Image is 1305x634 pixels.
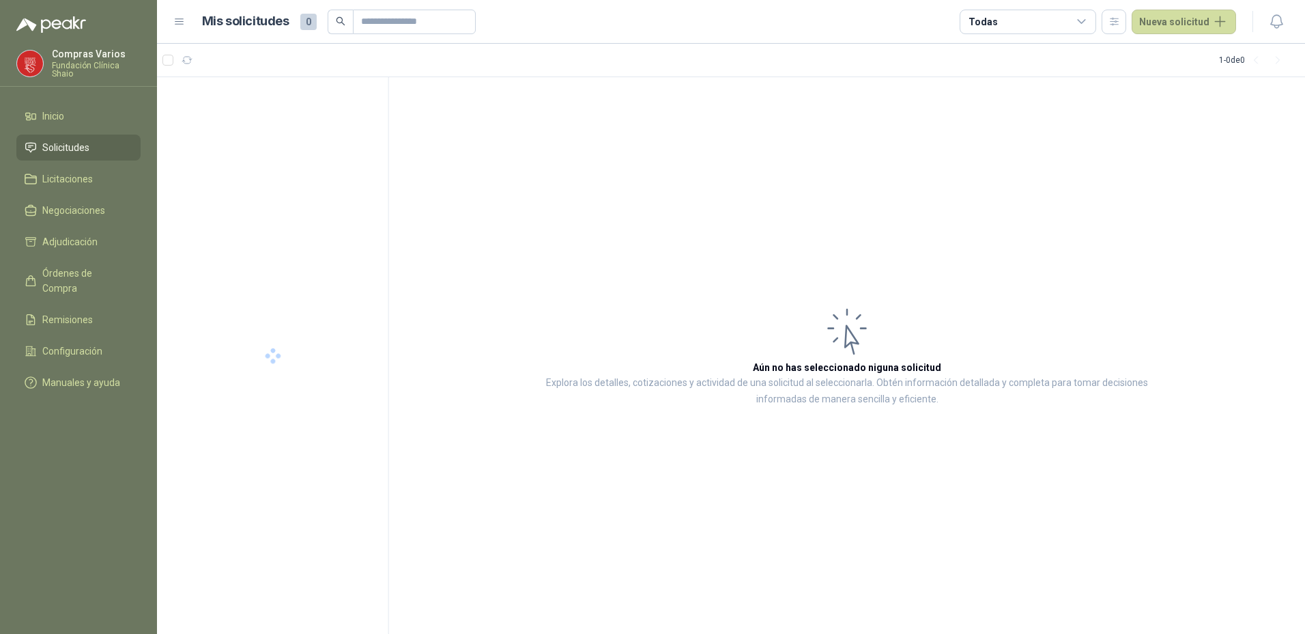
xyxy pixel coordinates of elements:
[42,203,105,218] span: Negociaciones
[42,109,64,124] span: Inicio
[42,234,98,249] span: Adjudicación
[16,16,86,33] img: Logo peakr
[16,166,141,192] a: Licitaciones
[16,229,141,255] a: Adjudicación
[16,370,141,396] a: Manuales y ayuda
[52,61,141,78] p: Fundación Clínica Shaio
[52,49,141,59] p: Compras Varios
[16,135,141,161] a: Solicitudes
[42,375,120,390] span: Manuales y ayuda
[16,338,141,364] a: Configuración
[1219,49,1289,71] div: 1 - 0 de 0
[42,312,93,327] span: Remisiones
[17,51,43,77] img: Company Logo
[16,197,141,223] a: Negociaciones
[16,260,141,301] a: Órdenes de Compra
[16,307,141,333] a: Remisiones
[42,266,128,296] span: Órdenes de Compra
[202,12,289,31] h1: Mis solicitudes
[42,140,89,155] span: Solicitudes
[526,375,1168,408] p: Explora los detalles, cotizaciones y actividad de una solicitud al seleccionarla. Obtén informaci...
[42,344,102,359] span: Configuración
[969,14,997,29] div: Todas
[300,14,317,30] span: 0
[336,16,345,26] span: search
[42,171,93,187] span: Licitaciones
[16,103,141,129] a: Inicio
[753,360,941,375] h3: Aún no has seleccionado niguna solicitud
[1132,10,1236,34] button: Nueva solicitud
